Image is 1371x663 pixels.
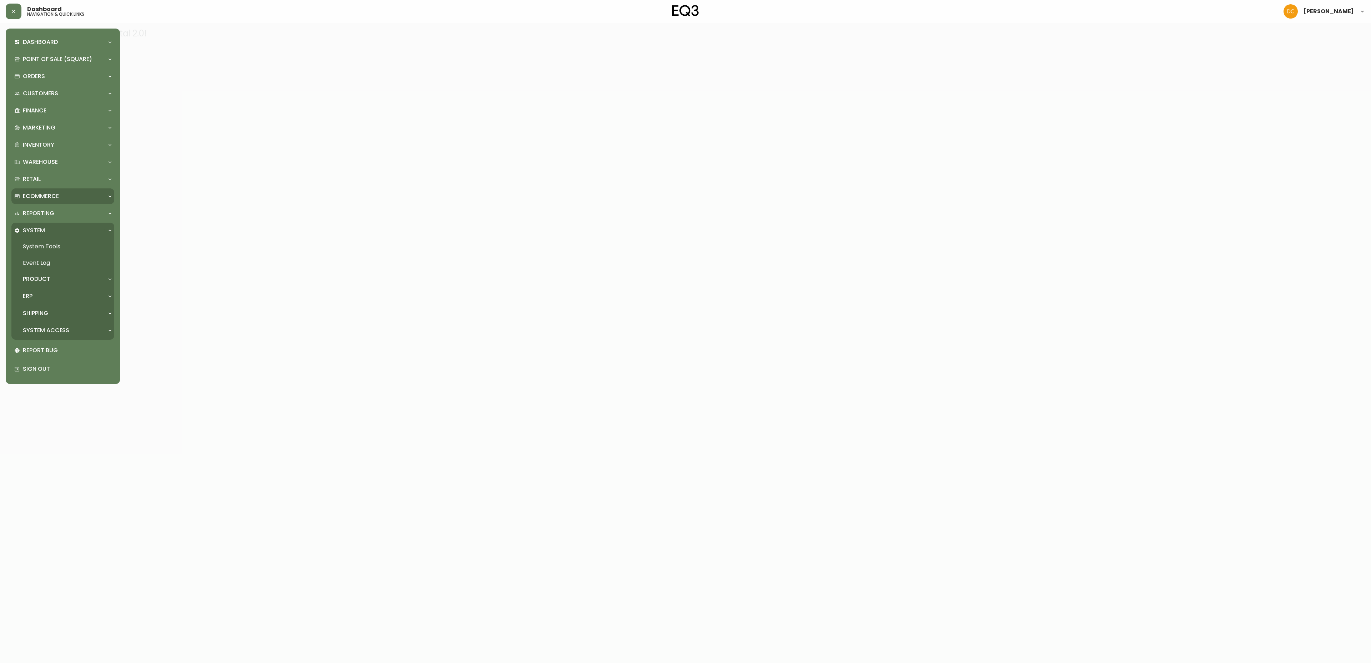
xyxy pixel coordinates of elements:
[23,275,50,283] p: Product
[23,124,55,132] p: Marketing
[23,72,45,80] p: Orders
[23,141,54,149] p: Inventory
[11,103,114,118] div: Finance
[11,69,114,84] div: Orders
[11,323,114,338] div: System Access
[11,34,114,50] div: Dashboard
[23,158,58,166] p: Warehouse
[11,305,114,321] div: Shipping
[11,255,114,271] a: Event Log
[11,223,114,238] div: System
[23,365,111,373] p: Sign Out
[23,309,48,317] p: Shipping
[27,12,84,16] h5: navigation & quick links
[23,175,41,183] p: Retail
[672,5,699,16] img: logo
[11,154,114,170] div: Warehouse
[23,55,92,63] p: Point of Sale (Square)
[23,209,54,217] p: Reporting
[11,86,114,101] div: Customers
[11,188,114,204] div: Ecommerce
[23,38,58,46] p: Dashboard
[1304,9,1354,14] span: [PERSON_NAME]
[23,227,45,234] p: System
[27,6,62,12] span: Dashboard
[11,206,114,221] div: Reporting
[23,192,59,200] p: Ecommerce
[1284,4,1298,19] img: 7eb451d6983258353faa3212700b340b
[11,288,114,304] div: ERP
[11,238,114,255] a: System Tools
[11,271,114,287] div: Product
[11,341,114,360] div: Report Bug
[23,107,46,115] p: Finance
[11,360,114,378] div: Sign Out
[11,120,114,136] div: Marketing
[23,90,58,97] p: Customers
[23,346,111,354] p: Report Bug
[11,137,114,153] div: Inventory
[23,327,69,334] p: System Access
[11,171,114,187] div: Retail
[23,292,32,300] p: ERP
[11,51,114,67] div: Point of Sale (Square)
